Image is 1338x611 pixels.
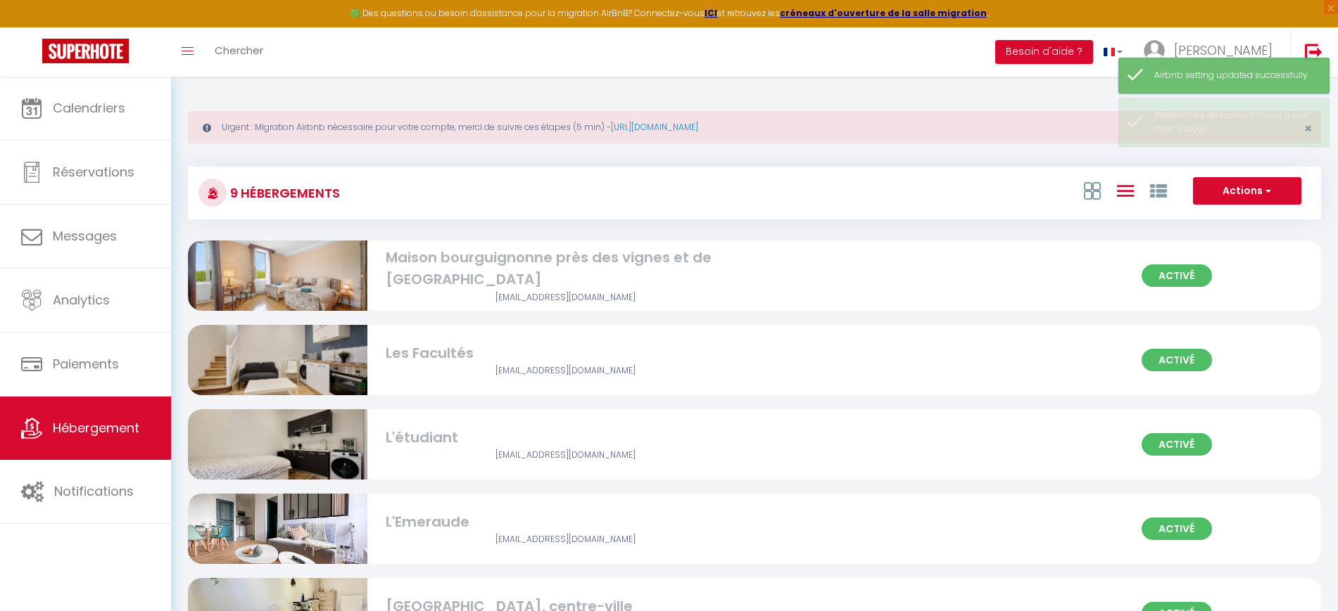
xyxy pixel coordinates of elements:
[188,111,1321,143] div: Urgent : Migration Airbnb nécessaire pour votre compte, merci de suivre ces étapes (5 min) -
[53,99,125,117] span: Calendriers
[53,227,117,245] span: Messages
[1142,433,1212,456] span: Activé
[386,364,745,378] div: Airbnb
[611,121,698,133] a: [URL][DOMAIN_NAME]
[53,291,110,309] span: Analytics
[1142,517,1212,540] span: Activé
[1305,43,1323,60] img: logout
[11,6,53,48] button: Ouvrir le widget de chat LiveChat
[386,449,745,462] div: Airbnb
[995,40,1093,64] button: Besoin d'aide ?
[386,342,745,364] div: Les Facultés
[780,7,987,19] a: créneaux d'ouverture de la salle migration
[53,355,119,373] span: Paiements
[705,7,717,19] a: ICI
[1117,179,1134,202] a: Vue en Liste
[1144,40,1165,61] img: ...
[1154,69,1315,82] div: Airbnb setting updated successfully
[53,163,134,181] span: Réservations
[215,43,263,58] span: Chercher
[386,533,745,546] div: Airbnb
[1154,109,1315,136] div: Plateformes de location mises à jour avec succès
[53,419,139,437] span: Hébergement
[42,39,129,63] img: Super Booking
[204,27,274,77] a: Chercher
[386,291,745,304] div: Airbnb
[1193,177,1301,205] button: Actions
[386,247,745,291] div: Maison bourguignonne près des vignes et de [GEOGRAPHIC_DATA]
[227,177,340,209] h3: 9 Hébergements
[1150,179,1167,202] a: Vue par Groupe
[386,511,745,533] div: L'Emeraude
[1084,179,1101,202] a: Vue en Box
[54,482,134,500] span: Notifications
[1142,264,1212,287] span: Activé
[1142,349,1212,371] span: Activé
[1278,548,1327,600] iframe: Chat
[386,427,745,449] div: L'étudiant
[1133,27,1290,77] a: ... [PERSON_NAME]
[1174,41,1273,59] span: [PERSON_NAME]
